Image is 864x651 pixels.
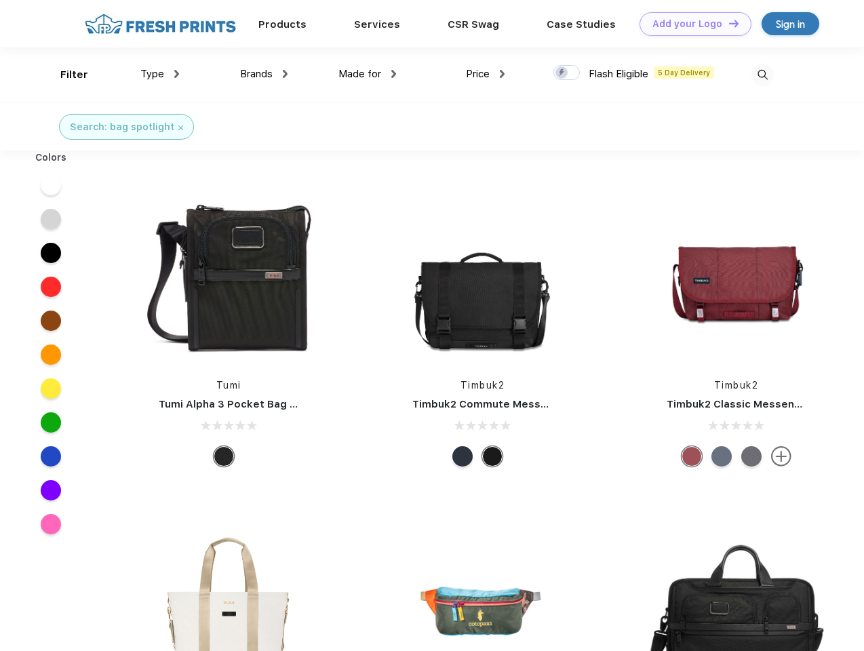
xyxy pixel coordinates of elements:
img: DT [729,20,739,27]
div: Eco Lightbeam [711,446,732,467]
a: Tumi [216,380,241,391]
a: Timbuk2 [460,380,505,391]
span: Brands [240,68,273,80]
img: func=resize&h=266 [646,184,827,365]
div: Eco Black [482,446,503,467]
a: Tumi Alpha 3 Pocket Bag Small [159,398,317,410]
img: dropdown.png [174,70,179,78]
img: more.svg [771,446,791,467]
a: Timbuk2 Commute Messenger Bag [412,398,594,410]
img: func=resize&h=266 [392,184,572,365]
img: dropdown.png [500,70,505,78]
div: Search: bag spotlight [70,120,174,134]
img: filter_cancel.svg [178,125,183,130]
div: Black [214,446,234,467]
a: Products [258,18,307,31]
span: Made for [338,68,381,80]
div: Colors [25,151,77,165]
span: 5 Day Delivery [654,66,714,79]
img: dropdown.png [391,70,396,78]
div: Filter [60,67,88,83]
div: Eco Collegiate Red [682,446,702,467]
span: Flash Eligible [589,68,648,80]
div: Eco Nautical [452,446,473,467]
img: desktop_search.svg [751,64,774,86]
div: Eco Army Pop [741,446,762,467]
span: Price [466,68,490,80]
div: Sign in [776,16,805,32]
a: Sign in [762,12,819,35]
div: Add your Logo [652,18,722,30]
span: Type [140,68,164,80]
img: func=resize&h=266 [138,184,319,365]
a: Timbuk2 Classic Messenger Bag [667,398,835,410]
img: fo%20logo%202.webp [81,12,240,36]
img: dropdown.png [283,70,288,78]
a: Timbuk2 [714,380,759,391]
